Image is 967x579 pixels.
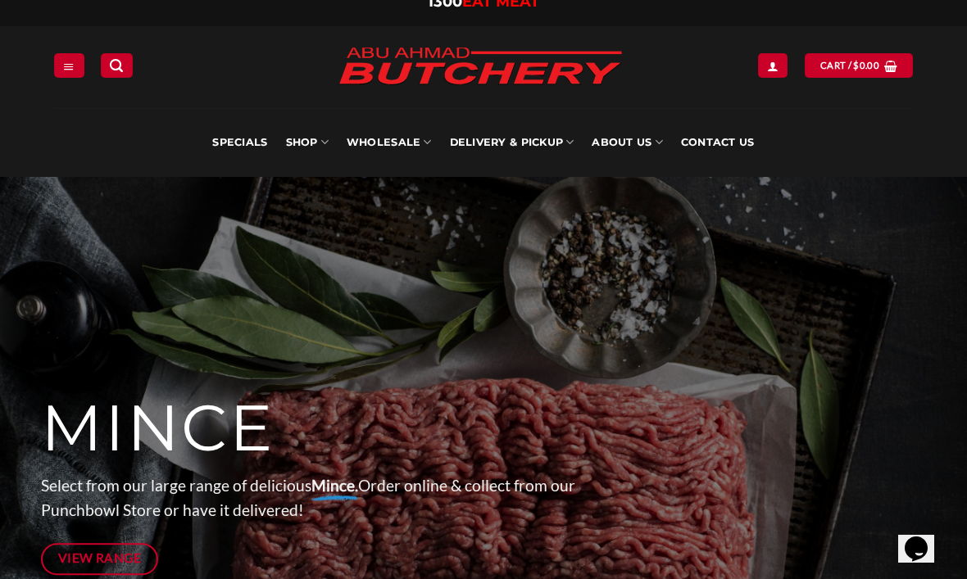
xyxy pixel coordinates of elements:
[681,108,755,177] a: Contact Us
[212,108,267,177] a: Specials
[805,53,913,77] a: View cart
[347,108,432,177] a: Wholesale
[592,108,662,177] a: About Us
[286,108,329,177] a: SHOP
[58,548,142,568] span: View Range
[311,476,358,495] strong: Mince.
[41,543,158,575] a: View Range
[41,389,275,468] span: MINCE
[41,476,575,520] span: Select from our large range of delicious Order online & collect from our Punchbowl Store or have ...
[853,58,859,73] span: $
[450,108,574,177] a: Delivery & Pickup
[101,53,132,77] a: Search
[54,53,84,77] a: Menu
[853,60,879,70] bdi: 0.00
[758,53,788,77] a: Login
[325,36,636,98] img: Abu Ahmad Butchery
[898,513,951,563] iframe: chat widget
[820,58,879,73] span: Cart /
